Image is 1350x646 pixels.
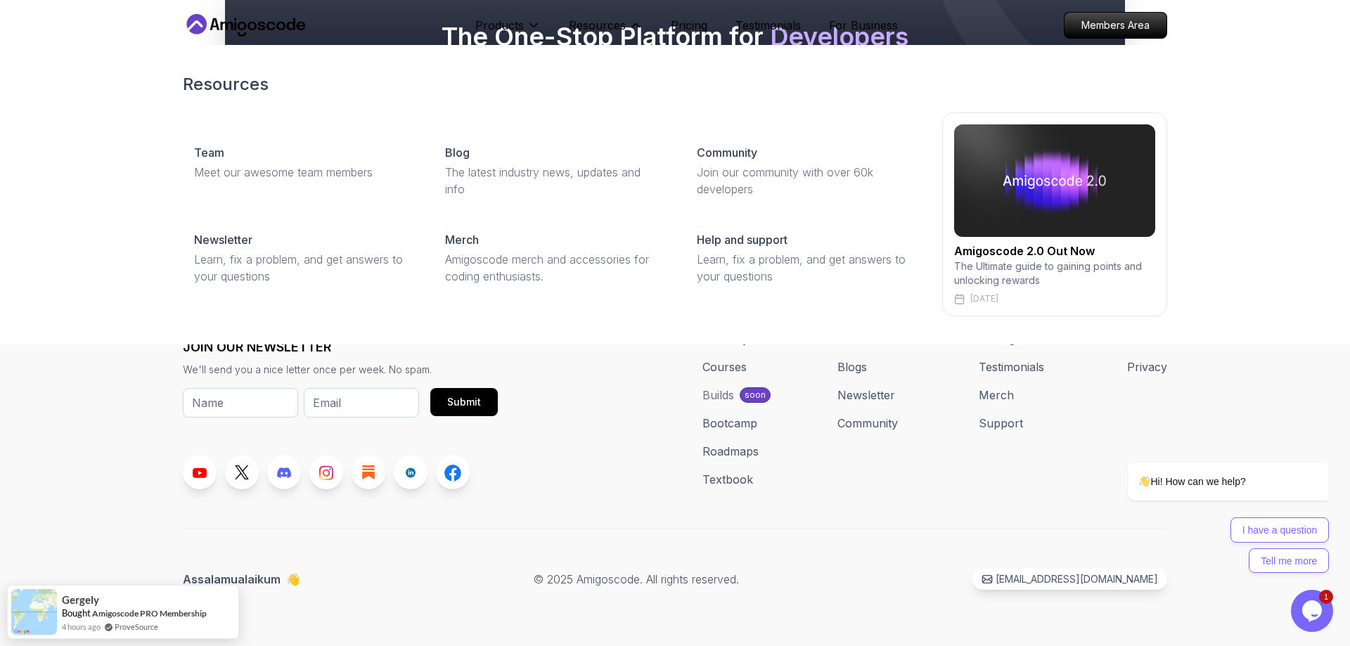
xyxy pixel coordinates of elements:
a: Community [837,415,898,432]
a: Merch [979,387,1014,403]
a: Discord link [267,456,301,489]
p: Learn, fix a problem, and get answers to your questions [697,251,914,285]
a: NewsletterLearn, fix a problem, and get answers to your questions [183,220,423,296]
a: Support [979,415,1023,432]
h2: Resources [183,73,1167,96]
a: Blogs [837,358,867,375]
a: Textbook [702,471,753,488]
a: Instagram link [309,456,343,489]
a: TeamMeet our awesome team members [183,133,423,192]
h2: Amigoscode 2.0 Out Now [954,243,1155,259]
a: Roadmaps [702,443,759,460]
p: Resources [569,17,626,34]
img: amigoscode 2.0 [954,124,1155,237]
a: Youtube link [183,456,217,489]
a: Members Area [1064,12,1167,39]
p: Blog [445,144,470,161]
span: Gergely [62,594,99,606]
input: Name [183,388,298,418]
a: amigoscode 2.0Amigoscode 2.0 Out NowThe Ultimate guide to gaining points and unlocking rewards[DATE] [942,112,1167,316]
p: Products [475,17,524,34]
a: Twitter link [225,456,259,489]
p: Members Area [1065,13,1166,38]
button: Resources [569,17,643,45]
a: CommunityJoin our community with over 60k developers [686,133,925,209]
p: Community [697,144,757,161]
a: Testimonials [979,358,1044,375]
a: [EMAIL_ADDRESS][DOMAIN_NAME] [972,569,1167,590]
a: Pricing [671,17,707,34]
a: For Business [829,17,898,34]
p: © 2025 Amigoscode. All rights reserved. [534,571,739,588]
a: Help and supportLearn, fix a problem, and get answers to your questions [686,220,925,296]
a: Bootcamp [702,415,757,432]
button: Products [475,17,541,45]
a: Newsletter [837,387,895,403]
span: 4 hours ago [62,621,101,633]
p: Meet our awesome team members [194,164,411,181]
a: Testimonials [735,17,801,34]
a: BlogThe latest industry news, updates and info [434,133,674,209]
iframe: chat widget [1291,590,1336,632]
p: [DATE] [970,293,998,304]
a: Amigoscode PRO Membership [92,608,207,619]
span: 👋 [286,571,300,588]
span: Bought [62,607,91,619]
a: MerchAmigoscode merch and accessories for coding enthusiasts. [434,220,674,296]
img: provesource social proof notification image [11,589,57,635]
iframe: chat widget [1083,335,1336,583]
p: Assalamualaikum [183,571,300,588]
a: Facebook link [436,456,470,489]
a: Blog link [352,456,385,489]
div: Builds [702,387,734,403]
p: Newsletter [194,231,252,248]
h3: JOIN OUR NEWSLETTER [183,337,498,357]
a: Courses [702,358,747,375]
p: Team [194,144,224,161]
a: LinkedIn link [394,456,427,489]
p: Help and support [697,231,787,248]
p: We'll send you a nice letter once per week. No spam. [183,363,498,377]
div: Submit [447,395,481,409]
p: The latest industry news, updates and info [445,164,662,198]
p: Merch [445,231,479,248]
a: ProveSource [115,621,158,633]
input: Email [304,388,419,418]
p: soon [745,389,766,401]
p: Join our community with over 60k developers [697,164,914,198]
p: Amigoscode merch and accessories for coding enthusiasts. [445,251,662,285]
button: Submit [430,388,498,416]
p: [EMAIL_ADDRESS][DOMAIN_NAME] [996,572,1158,586]
p: Learn, fix a problem, and get answers to your questions [194,251,411,285]
p: The Ultimate guide to gaining points and unlocking rewards [954,259,1155,288]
